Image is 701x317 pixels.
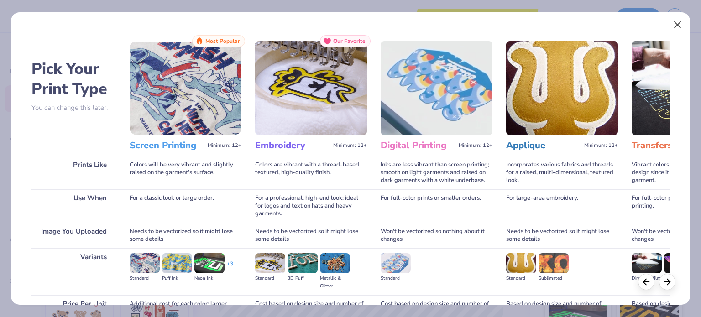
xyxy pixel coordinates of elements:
div: Incorporates various fabrics and threads for a raised, multi-dimensional, textured look. [506,156,618,189]
div: Prints Like [31,156,116,189]
div: Colors will be very vibrant and slightly raised on the garment's surface. [130,156,241,189]
img: Supacolor [664,253,694,273]
div: Standard [506,275,536,282]
div: Puff Ink [162,275,192,282]
div: Standard [381,275,411,282]
span: Our Favorite [333,38,366,44]
div: 3D Puff [288,275,318,282]
button: Close [669,16,686,34]
span: Minimum: 12+ [459,142,492,149]
div: Needs to be vectorized so it might lose some details [506,223,618,248]
h2: Pick Your Print Type [31,59,116,99]
img: Embroidery [255,41,367,135]
img: Neon Ink [194,253,225,273]
img: Standard [130,253,160,273]
div: Inks are less vibrant than screen printing; smooth on light garments and raised on dark garments ... [381,156,492,189]
div: Image You Uploaded [31,223,116,248]
img: 3D Puff [288,253,318,273]
h3: Embroidery [255,140,330,151]
span: Minimum: 12+ [584,142,618,149]
div: Standard [255,275,285,282]
div: Neon Ink [194,275,225,282]
span: Minimum: 12+ [208,142,241,149]
img: Applique [506,41,618,135]
img: Standard [255,253,285,273]
img: Digital Printing [381,41,492,135]
div: + 3 [227,260,233,275]
img: Direct-to-film [632,253,662,273]
h3: Applique [506,140,581,151]
div: For a classic look or large order. [130,189,241,223]
img: Screen Printing [130,41,241,135]
span: Minimum: 12+ [333,142,367,149]
div: For a professional, high-end look; ideal for logos and text on hats and heavy garments. [255,189,367,223]
div: Use When [31,189,116,223]
div: For full-color prints or smaller orders. [381,189,492,223]
div: Direct-to-film [632,275,662,282]
h3: Digital Printing [381,140,455,151]
p: You can change this later. [31,104,116,112]
div: Needs to be vectorized so it might lose some details [255,223,367,248]
img: Standard [381,253,411,273]
div: Variants [31,248,116,295]
div: Won't be vectorized so nothing about it changes [381,223,492,248]
span: Most Popular [205,38,240,44]
h3: Screen Printing [130,140,204,151]
div: Colors are vibrant with a thread-based textured, high-quality finish. [255,156,367,189]
img: Standard [506,253,536,273]
img: Metallic & Glitter [320,253,350,273]
div: Standard [130,275,160,282]
div: Metallic & Glitter [320,275,350,290]
div: For large-area embroidery. [506,189,618,223]
div: Sublimated [539,275,569,282]
div: Needs to be vectorized so it might lose some details [130,223,241,248]
img: Sublimated [539,253,569,273]
img: Puff Ink [162,253,192,273]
